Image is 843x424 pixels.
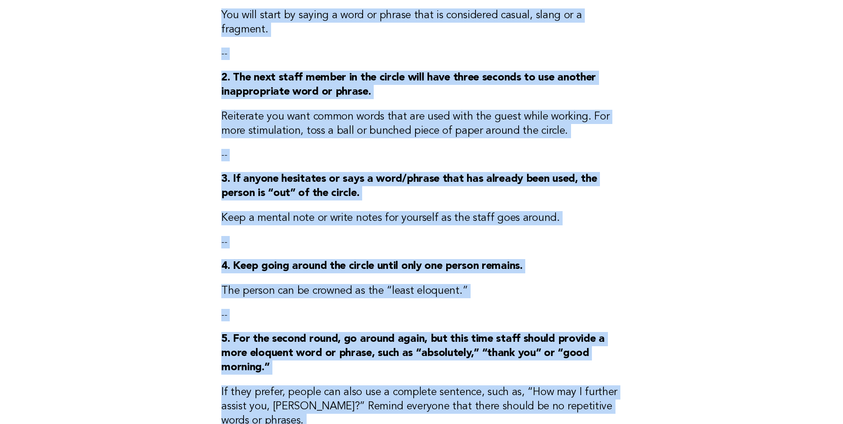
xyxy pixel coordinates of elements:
[221,48,622,60] p: --
[221,309,622,321] p: --
[221,72,596,97] strong: 2. The next staff member in the circle will have three seconds to use another inappropriate word ...
[221,211,622,225] h3: Keep a mental note or write notes for yourself as the staff goes around.
[221,261,522,272] strong: 4. Keep going around the circle until only one person remains.
[221,110,622,138] h3: Reiterate you want common words that are used with the guest while working. For more stimulation,...
[221,174,597,199] strong: 3. If anyone hesitates or says a word/phrase that has already been used, the person is “out” of t...
[221,334,605,373] strong: 5. For the second round, go around again, but this time staff should provide a more eloquent word...
[221,236,622,248] p: --
[221,284,622,298] h3: The person can be crowned as the “least eloquent.”
[221,149,622,161] p: --
[221,8,622,37] h3: You will start by saying a word or phrase that is considered casual, slang or a fragment.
